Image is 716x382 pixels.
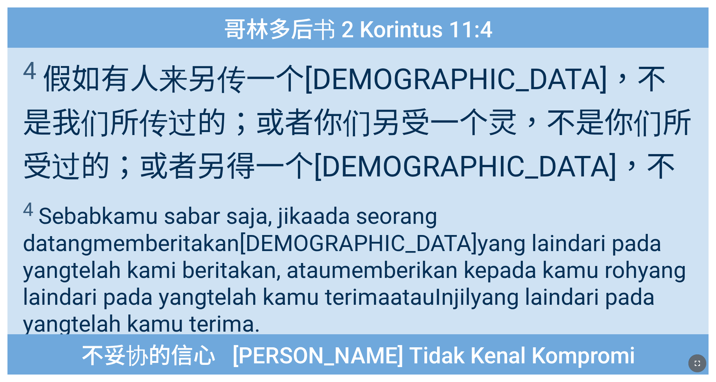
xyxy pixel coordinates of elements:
wg2784: , atau [23,257,686,337]
wg2087: 得一个[DEMOGRAPHIC_DATA] [23,150,675,227]
wg2064: 另 [23,62,692,227]
wg243: 传 [23,62,692,227]
wg2228: 你们另 [23,106,692,227]
wg2983: 一个灵 [23,106,692,227]
wg243: dari pada yang [23,230,686,337]
wg2228: 另 [23,150,675,227]
wg2064: memberitakan [23,230,686,337]
wg2098: yang lain [23,284,655,337]
span: Sebab [23,198,693,337]
wg2087: dari pada yang [23,284,655,337]
wg2228: memberikan kepada kamu roh [23,257,686,337]
wg2424: yang lain [23,230,686,337]
wg3756: 你们所受过 [23,106,692,227]
wg2087: 受 [23,106,692,227]
wg2983: 的；或者 [23,150,675,227]
wg1063: kamu sabar saja, jika [23,203,686,337]
span: 哥林多后书 2 Korintus 11:4 [224,11,493,45]
wg3739: telah kami beritakan [23,257,686,337]
wg2784: [DEMOGRAPHIC_DATA] [23,230,686,337]
wg3303: 有人来 [23,62,692,227]
wg1209: . [254,310,260,337]
span: 不妥协的信心 [PERSON_NAME] Tidak Kenal Kompromi [81,337,635,371]
sup: 4 [23,57,37,85]
wg3739: telah kamu terima [23,284,655,337]
wg2784: 一个[DEMOGRAPHIC_DATA] [23,62,692,227]
wg2983: atau [23,284,655,337]
wg3739: telah kamu terima [71,310,260,337]
wg1487: ada seorang datang [23,203,686,337]
wg2784: 的；或者 [23,106,692,227]
wg4151: ，不是 [23,106,692,227]
wg4151: yang lain [23,257,686,337]
wg3756: 我们所传过 [23,106,692,227]
sup: 4 [23,198,34,220]
wg2228: Injil [23,284,655,337]
span: 假如 [23,56,693,230]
